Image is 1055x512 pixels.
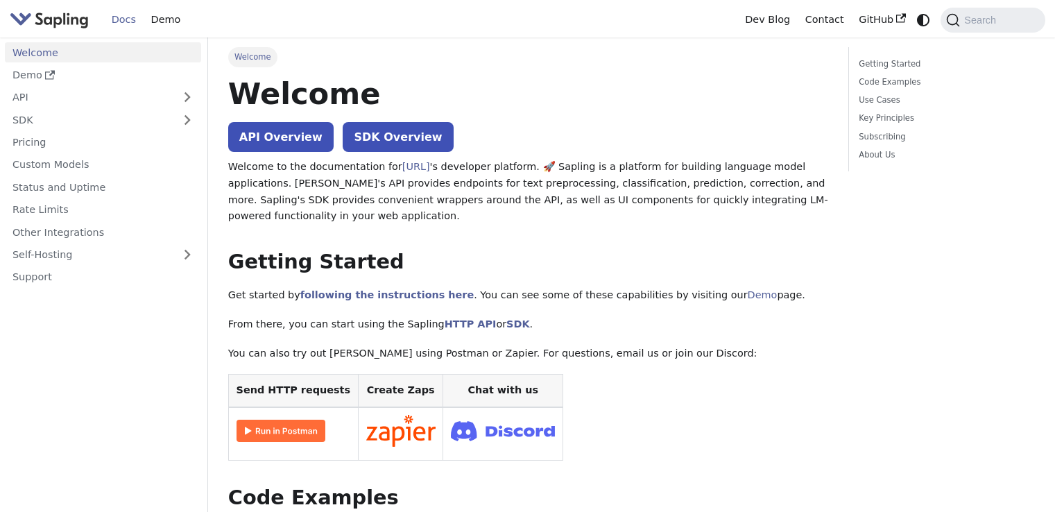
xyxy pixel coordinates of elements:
[5,267,201,287] a: Support
[228,122,334,152] a: API Overview
[5,87,173,108] a: API
[10,10,89,30] img: Sapling.ai
[228,316,828,333] p: From there, you can start using the Sapling or .
[173,110,201,130] button: Expand sidebar category 'SDK'
[859,130,1030,144] a: Subscribing
[104,9,144,31] a: Docs
[300,289,474,300] a: following the instructions here
[859,58,1030,71] a: Getting Started
[228,287,828,304] p: Get started by . You can see some of these capabilities by visiting our page.
[10,10,94,30] a: Sapling.aiSapling.ai
[5,200,201,220] a: Rate Limits
[5,222,201,242] a: Other Integrations
[228,345,828,362] p: You can also try out [PERSON_NAME] using Postman or Zapier. For questions, email us or join our D...
[358,375,443,407] th: Create Zaps
[228,486,828,511] h2: Code Examples
[237,420,325,442] img: Run in Postman
[941,8,1045,33] button: Search (Command+K)
[445,318,497,330] a: HTTP API
[5,65,201,85] a: Demo
[506,318,529,330] a: SDK
[859,76,1030,89] a: Code Examples
[5,155,201,175] a: Custom Models
[402,161,430,172] a: [URL]
[443,375,563,407] th: Chat with us
[859,94,1030,107] a: Use Cases
[228,375,358,407] th: Send HTTP requests
[960,15,1004,26] span: Search
[859,112,1030,125] a: Key Principles
[343,122,453,152] a: SDK Overview
[228,159,828,225] p: Welcome to the documentation for 's developer platform. 🚀 Sapling is a platform for building lang...
[228,47,828,67] nav: Breadcrumbs
[451,417,555,445] img: Join Discord
[851,9,913,31] a: GitHub
[748,289,778,300] a: Demo
[228,75,828,112] h1: Welcome
[173,87,201,108] button: Expand sidebar category 'API'
[859,148,1030,162] a: About Us
[914,10,934,30] button: Switch between dark and light mode (currently system mode)
[5,42,201,62] a: Welcome
[5,245,201,265] a: Self-Hosting
[5,110,173,130] a: SDK
[5,133,201,153] a: Pricing
[228,47,277,67] span: Welcome
[5,177,201,197] a: Status and Uptime
[366,415,436,447] img: Connect in Zapier
[144,9,188,31] a: Demo
[798,9,852,31] a: Contact
[228,250,828,275] h2: Getting Started
[737,9,797,31] a: Dev Blog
